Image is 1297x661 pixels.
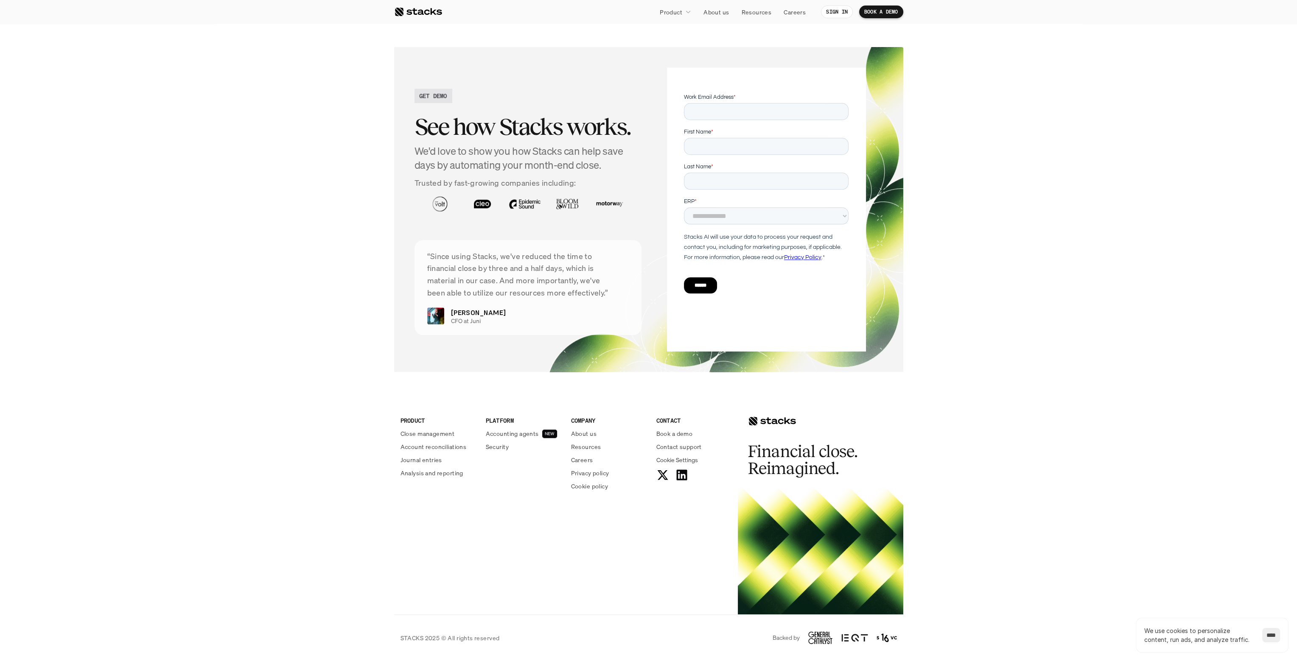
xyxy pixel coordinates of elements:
[1144,626,1254,644] p: We use cookies to personalize content, run ads, and analyze traffic.
[656,442,702,451] p: Contact support
[451,318,622,325] p: CFO at Juni
[401,633,500,642] p: STACKS 2025 © All rights reserved
[486,442,509,451] p: Security
[486,429,539,438] p: Accounting agents
[741,8,771,17] p: Resources
[571,429,597,438] p: About us
[784,8,806,17] p: Careers
[698,4,734,20] a: About us
[656,455,698,464] span: Cookie Settings
[571,416,646,425] p: COMPANY
[773,634,800,641] p: Backed by
[821,6,853,18] a: SIGN IN
[660,8,682,17] p: Product
[571,469,646,477] a: Privacy policy
[703,8,729,17] p: About us
[748,443,875,477] h2: Financial close. Reimagined.
[415,144,642,173] h4: We'd love to show you how Stacks can help save days by automating your month-end close.
[864,9,898,15] p: BOOK A DEMO
[684,93,849,301] iframe: Form 2
[826,9,848,15] p: SIGN IN
[656,455,698,464] button: Cookie Trigger
[401,416,476,425] p: PRODUCT
[571,442,646,451] a: Resources
[486,416,561,425] p: PLATFORM
[401,455,442,464] p: Journal entries
[736,4,776,20] a: Resources
[545,431,555,436] h2: NEW
[415,114,642,140] h2: See how Stacks works.
[401,469,463,477] p: Analysis and reporting
[401,469,476,477] a: Analysis and reporting
[427,250,629,299] p: “Since using Stacks, we've reduced the time to financial close by three and a half days, which is...
[571,442,601,451] p: Resources
[401,442,467,451] p: Account reconciliations
[486,442,561,451] a: Security
[571,482,646,491] a: Cookie policy
[656,442,731,451] a: Contact support
[415,177,642,189] p: Trusted by fast-growing companies including:
[571,455,646,464] a: Careers
[571,469,609,477] p: Privacy policy
[419,91,447,100] h2: GET DEMO
[779,4,811,20] a: Careers
[451,307,506,318] p: [PERSON_NAME]
[571,429,646,438] a: About us
[656,429,693,438] p: Book a demo
[859,6,903,18] a: BOOK A DEMO
[656,416,731,425] p: CONTACT
[401,455,476,464] a: Journal entries
[401,429,476,438] a: Close management
[571,455,593,464] p: Careers
[401,442,476,451] a: Account reconciliations
[656,429,731,438] a: Book a demo
[571,482,608,491] p: Cookie policy
[401,429,455,438] p: Close management
[486,429,561,438] a: Accounting agentsNEW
